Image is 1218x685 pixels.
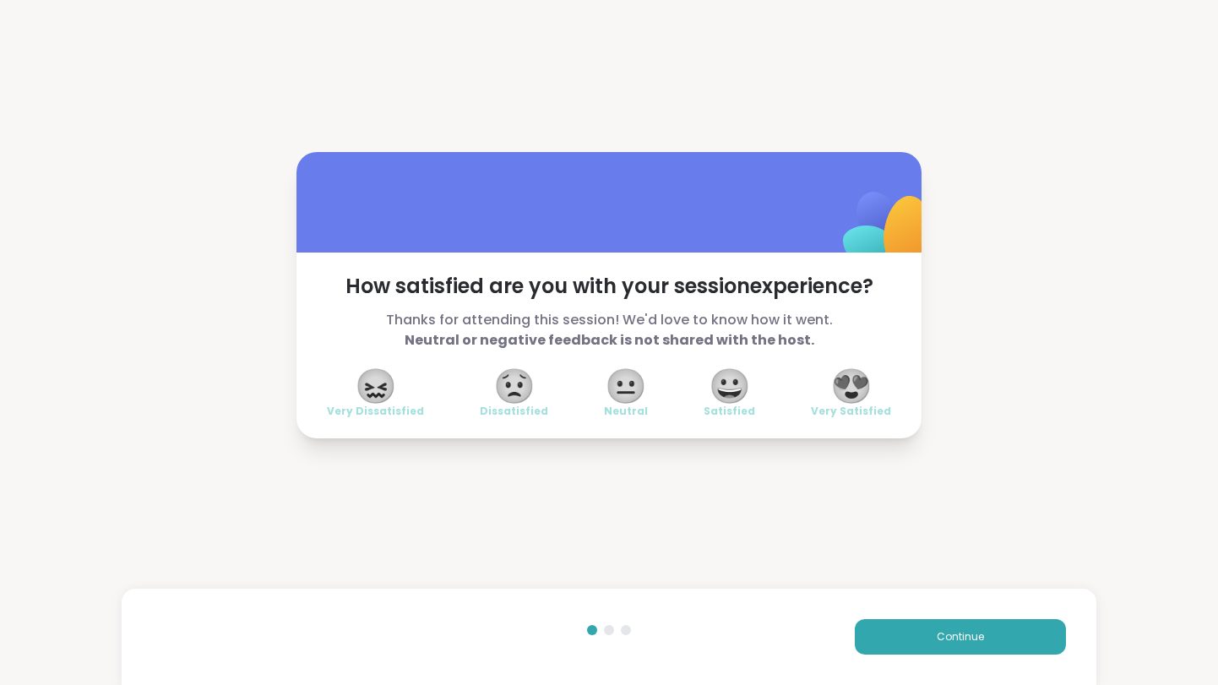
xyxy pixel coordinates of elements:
[493,371,536,401] span: 😟
[811,405,891,418] span: Very Satisfied
[355,371,397,401] span: 😖
[855,619,1066,655] button: Continue
[327,310,891,351] span: Thanks for attending this session! We'd love to know how it went.
[327,405,424,418] span: Very Dissatisfied
[405,330,814,350] b: Neutral or negative feedback is not shared with the host.
[604,405,648,418] span: Neutral
[830,371,873,401] span: 😍
[937,629,984,644] span: Continue
[704,405,755,418] span: Satisfied
[605,371,647,401] span: 😐
[709,371,751,401] span: 😀
[803,148,971,316] img: ShareWell Logomark
[480,405,548,418] span: Dissatisfied
[327,273,891,300] span: How satisfied are you with your session experience?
